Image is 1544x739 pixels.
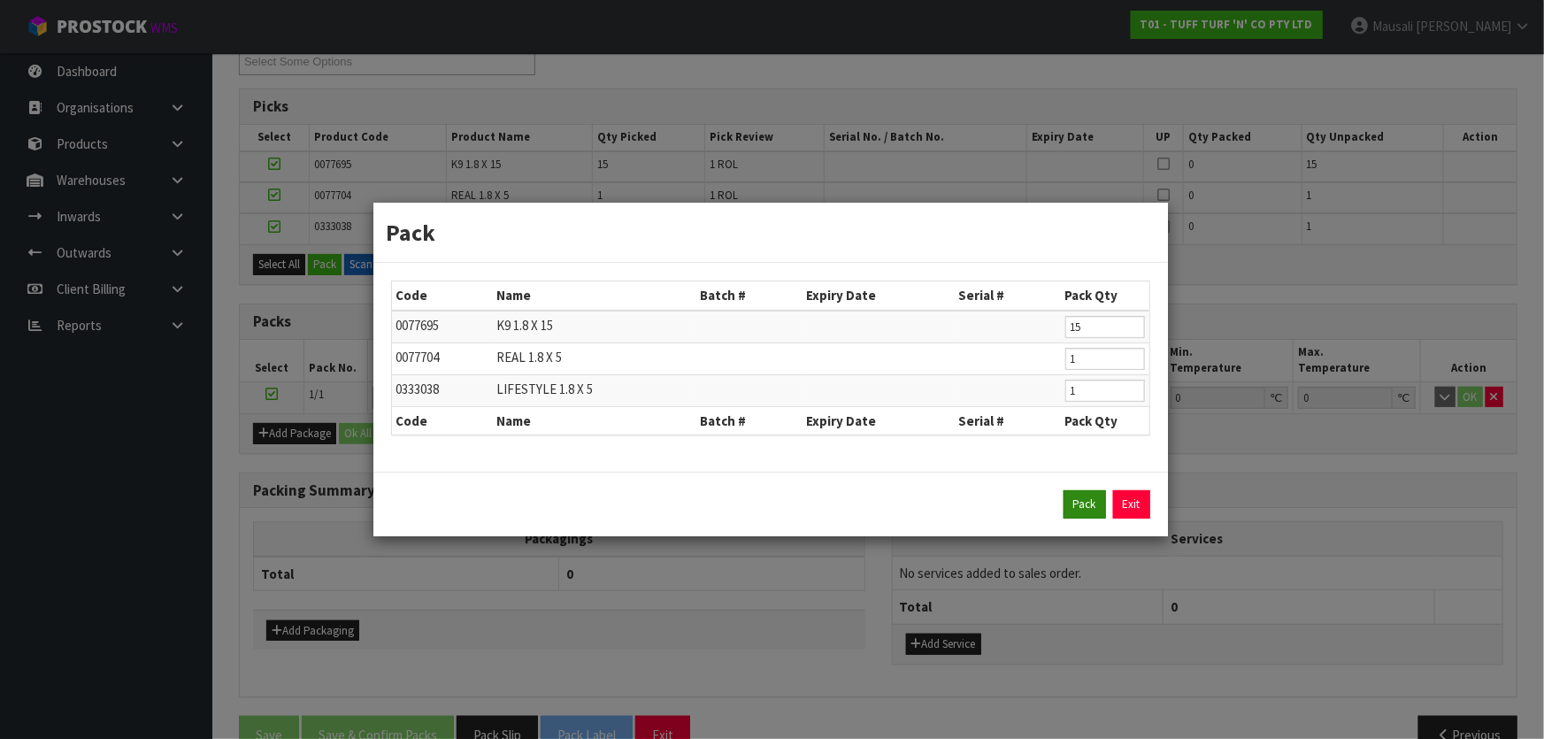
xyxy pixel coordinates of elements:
[396,349,440,366] span: 0077704
[696,406,803,435] th: Batch #
[955,281,1061,310] th: Serial #
[803,281,955,310] th: Expiry Date
[803,406,955,435] th: Expiry Date
[493,281,696,310] th: Name
[396,381,440,397] span: 0333038
[392,406,493,435] th: Code
[497,317,554,334] span: K9 1.8 X 15
[493,406,696,435] th: Name
[1064,490,1106,519] button: Pack
[1061,406,1149,435] th: Pack Qty
[696,281,803,310] th: Batch #
[955,406,1061,435] th: Serial #
[396,317,440,334] span: 0077695
[387,216,1155,249] h3: Pack
[392,281,493,310] th: Code
[1061,281,1149,310] th: Pack Qty
[497,349,563,366] span: REAL 1.8 X 5
[1113,490,1150,519] a: Exit
[497,381,594,397] span: LIFESTYLE 1.8 X 5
